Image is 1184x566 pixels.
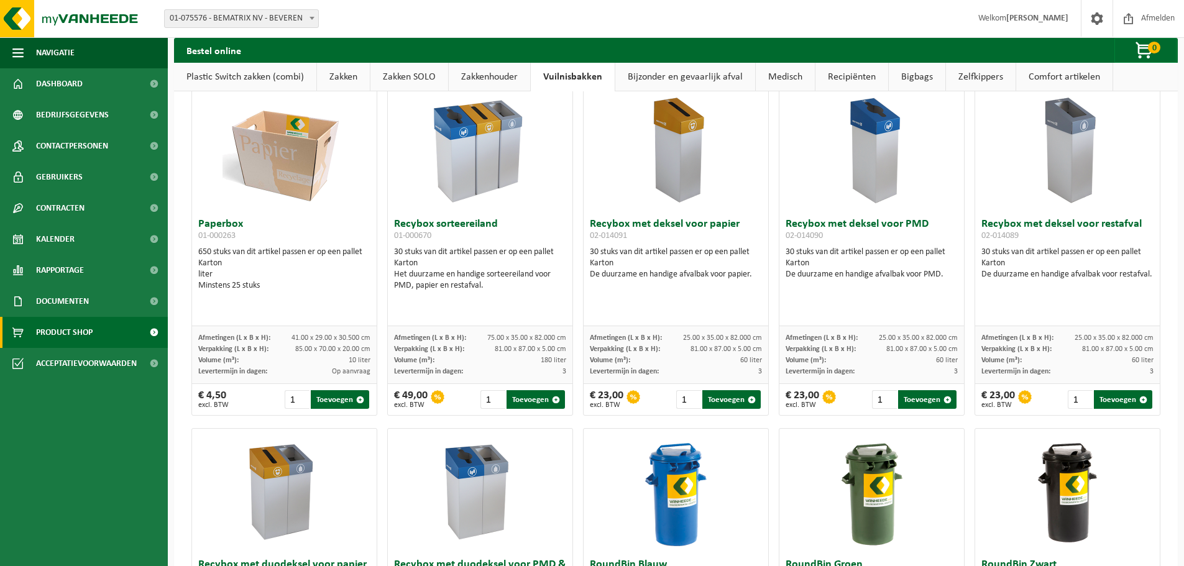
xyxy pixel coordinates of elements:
h3: Paperbox [198,219,370,244]
span: Afmetingen (L x B x H): [786,334,858,342]
div: 650 stuks van dit artikel passen er op een pallet [198,247,370,291]
span: 81.00 x 87.00 x 5.00 cm [886,345,958,353]
div: 30 stuks van dit artikel passen er op een pallet [394,247,566,291]
span: Documenten [36,286,89,317]
img: 02-014090 [810,88,934,212]
span: Kalender [36,224,75,255]
div: De duurzame en handige afvalbak voor restafval. [981,269,1154,280]
span: Levertermijn in dagen: [198,368,267,375]
span: 3 [954,368,958,375]
span: Acceptatievoorwaarden [36,348,137,379]
span: 41.00 x 29.00 x 30.500 cm [291,334,370,342]
div: De duurzame en handige afvalbak voor PMD. [786,269,958,280]
h2: Bestel online [174,38,254,62]
span: 25.00 x 35.00 x 82.000 cm [1075,334,1154,342]
a: Medisch [756,63,815,91]
span: 02-014091 [590,231,627,240]
span: 60 liter [936,357,958,364]
span: 81.00 x 87.00 x 5.00 cm [1082,345,1154,353]
div: € 23,00 [786,390,819,409]
button: 0 [1114,38,1177,63]
span: 81.00 x 87.00 x 5.00 cm [495,345,566,353]
input: 1 [1068,390,1093,409]
div: € 49,00 [394,390,428,409]
span: Contracten [36,193,85,224]
a: Zakken [317,63,370,91]
button: Toevoegen [507,390,565,409]
span: 25.00 x 35.00 x 82.000 cm [683,334,762,342]
span: Afmetingen (L x B x H): [981,334,1053,342]
div: liter [198,269,370,280]
div: 30 stuks van dit artikel passen er op een pallet [786,247,958,280]
span: Levertermijn in dagen: [394,368,463,375]
a: Recipiënten [815,63,888,91]
span: Contactpersonen [36,130,108,162]
a: Vuilnisbakken [531,63,615,91]
span: Op aanvraag [332,368,370,375]
img: 02-014091 [614,88,738,212]
a: Zelfkippers [946,63,1016,91]
span: 60 liter [740,357,762,364]
h3: Recybox met deksel voor papier [590,219,762,244]
span: Verpakking (L x B x H): [198,345,268,353]
span: Volume (m³): [590,357,630,364]
input: 1 [480,390,506,409]
div: € 4,50 [198,390,229,409]
img: 01-000412 [645,429,707,553]
input: 1 [872,390,897,409]
button: Toevoegen [311,390,369,409]
span: excl. BTW [981,401,1015,409]
div: Karton [590,258,762,269]
div: Minstens 25 stuks [198,280,370,291]
span: Levertermijn in dagen: [590,368,659,375]
span: Afmetingen (L x B x H): [590,334,662,342]
span: excl. BTW [590,401,623,409]
span: 01-075576 - BEMATRIX NV - BEVEREN [164,9,319,28]
span: Verpakking (L x B x H): [394,345,464,353]
span: excl. BTW [394,401,428,409]
span: 180 liter [541,357,566,364]
span: Rapportage [36,255,84,286]
a: Zakken SOLO [370,63,448,91]
div: Het duurzame en handige sorteereiland voor PMD, papier en restafval. [394,269,566,291]
input: 1 [285,390,310,409]
span: Navigatie [36,37,75,68]
span: Dashboard [36,68,83,99]
div: De duurzame en handige afvalbak voor papier. [590,269,762,280]
span: Levertermijn in dagen: [981,368,1050,375]
span: 3 [562,368,566,375]
span: Gebruikers [36,162,83,193]
span: Bedrijfsgegevens [36,99,109,130]
span: Verpakking (L x B x H): [786,345,856,353]
div: Karton [981,258,1154,269]
button: Toevoegen [1094,390,1152,409]
span: 3 [1150,368,1154,375]
div: Karton [394,258,566,269]
img: 02-014088 [223,429,347,553]
div: 30 stuks van dit artikel passen er op een pallet [981,247,1154,280]
img: 02-014089 [1006,88,1130,212]
span: Afmetingen (L x B x H): [394,334,466,342]
h3: Recybox sorteereiland [394,219,566,244]
span: 85.00 x 70.00 x 20.00 cm [295,345,370,353]
span: 02-014090 [786,231,823,240]
span: 25.00 x 35.00 x 82.000 cm [879,334,958,342]
span: Product Shop [36,317,93,348]
div: 30 stuks van dit artikel passen er op een pallet [590,247,762,280]
a: Bijzonder en gevaarlijk afval [615,63,755,91]
span: 81.00 x 87.00 x 5.00 cm [691,345,762,353]
span: excl. BTW [786,401,819,409]
span: Volume (m³): [981,357,1022,364]
a: Plastic Switch zakken (combi) [174,63,316,91]
span: 0 [1148,42,1160,53]
span: 60 liter [1132,357,1154,364]
div: € 23,00 [590,390,623,409]
div: € 23,00 [981,390,1015,409]
img: 01-000338 [1037,429,1099,553]
a: Comfort artikelen [1016,63,1113,91]
img: 01-000337 [841,429,903,553]
h3: Recybox met deksel voor restafval [981,219,1154,244]
img: 01-000670 [418,88,543,212]
span: Levertermijn in dagen: [786,368,855,375]
strong: [PERSON_NAME] [1006,14,1068,23]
